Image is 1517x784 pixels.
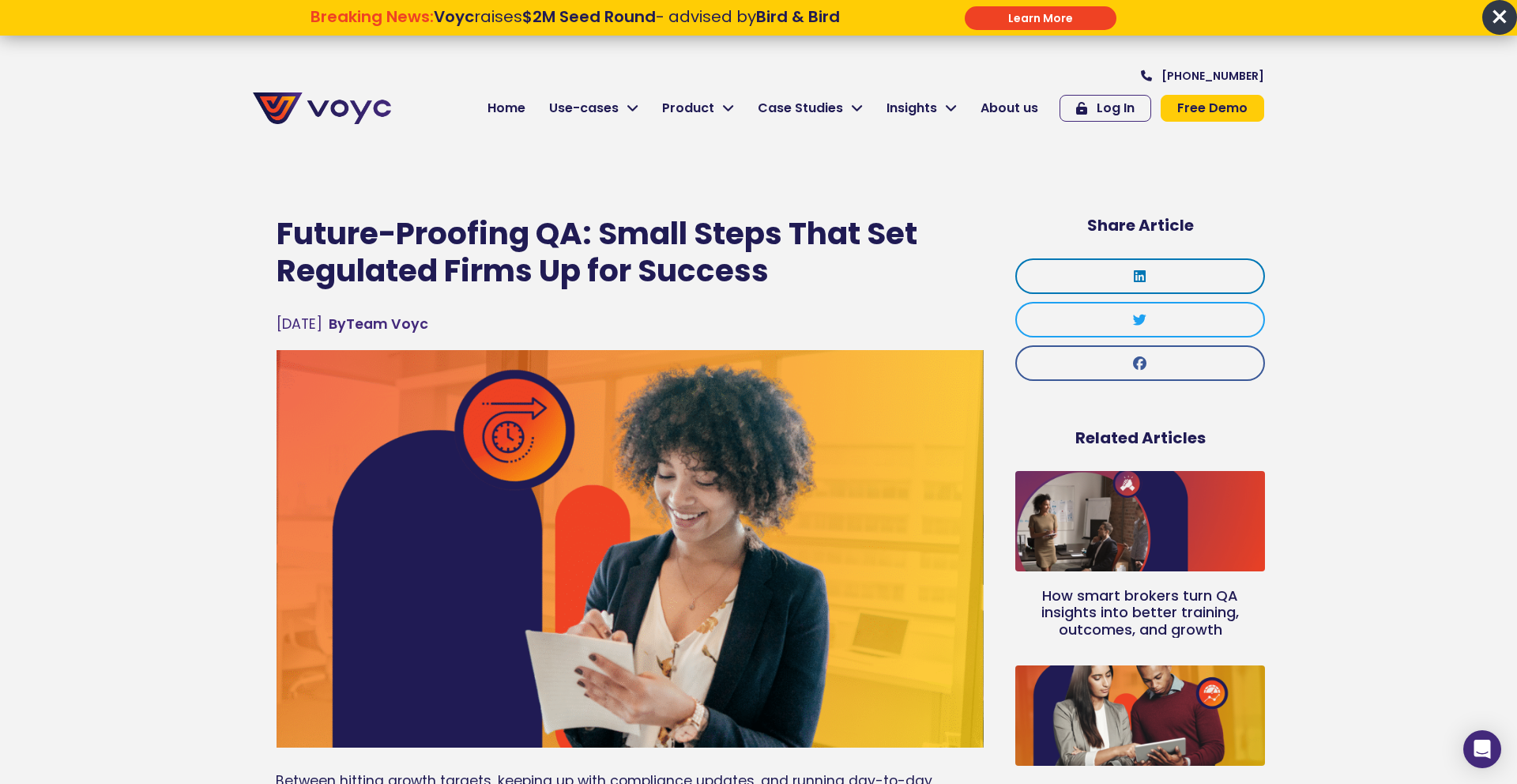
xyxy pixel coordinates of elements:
[756,6,840,28] strong: Bird & Bird
[487,99,525,118] span: Home
[1097,102,1135,115] span: Log In
[875,92,969,124] a: Insights
[1015,216,1265,235] h5: Share Article
[311,6,434,28] strong: Breaking News:
[231,7,920,45] div: Breaking News: Voyc raises $2M Seed Round - advised by Bird & Bird
[329,314,428,334] span: Team Voyc
[1015,302,1265,337] div: Share on twitter
[758,99,843,118] span: Case Studies
[253,92,391,124] img: voyc-full-logo
[1463,730,1501,768] div: Open Intercom Messenger
[886,99,937,118] span: Insights
[1015,345,1265,381] div: Share on facebook
[522,6,656,28] strong: $2M Seed Round
[1060,95,1151,122] a: Log In
[476,92,537,124] a: Home
[650,92,746,124] a: Product
[1161,70,1264,81] span: [PHONE_NUMBER]
[329,314,428,334] a: ByTeam Voyc
[969,92,1050,124] a: About us
[965,6,1116,30] div: Submit
[1041,586,1239,639] a: How smart brokers turn QA insights into better training, outcomes, and growth
[434,6,840,28] span: raises - advised by
[277,315,322,334] time: [DATE]
[662,99,714,118] span: Product
[434,6,474,28] strong: Voyc
[1015,428,1265,447] h5: Related Articles
[1177,102,1248,115] span: Free Demo
[329,315,346,334] span: By
[549,99,619,118] span: Use-cases
[1161,95,1264,122] a: Free Demo
[537,92,650,124] a: Use-cases
[1141,70,1264,81] a: [PHONE_NUMBER]
[746,92,875,124] a: Case Studies
[277,216,984,290] h1: Future-Proofing QA: Small Steps That Set Regulated Firms Up for Success
[1015,258,1265,294] div: Share on linkedin
[981,99,1038,118] span: About us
